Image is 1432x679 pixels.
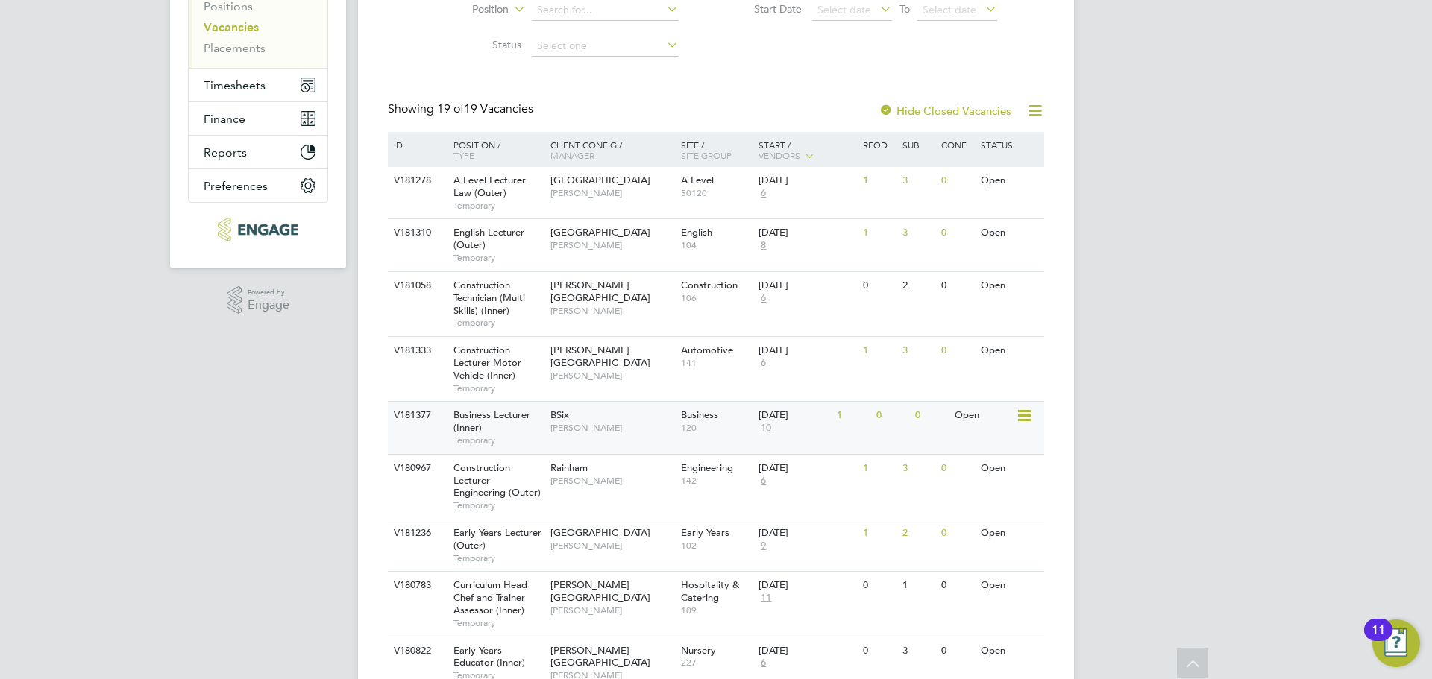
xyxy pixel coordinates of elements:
[833,402,872,429] div: 1
[859,455,898,482] div: 1
[873,402,911,429] div: 0
[938,337,976,364] div: 0
[681,540,752,552] span: 102
[899,167,938,195] div: 3
[716,2,802,16] label: Start Date
[390,402,442,429] div: V181377
[859,219,898,247] div: 1
[759,227,855,239] div: [DATE]
[390,219,442,247] div: V181310
[550,226,650,239] span: [GEOGRAPHIC_DATA]
[977,272,1042,300] div: Open
[453,252,543,264] span: Temporary
[550,174,650,186] span: [GEOGRAPHIC_DATA]
[759,422,773,435] span: 10
[453,174,526,199] span: A Level Lecturer Law (Outer)
[248,286,289,299] span: Powered by
[977,455,1042,482] div: Open
[817,3,871,16] span: Select date
[759,174,855,187] div: [DATE]
[938,455,976,482] div: 0
[390,272,442,300] div: V181058
[759,475,768,487] span: 6
[759,357,768,370] span: 6
[453,461,541,499] span: Construction Lecturer Engineering (Outer)
[550,422,673,434] span: [PERSON_NAME]
[550,239,673,251] span: [PERSON_NAME]
[550,187,673,199] span: [PERSON_NAME]
[681,461,733,474] span: Engineering
[453,200,543,212] span: Temporary
[859,272,898,300] div: 0
[189,136,327,168] button: Reports
[453,552,543,564] span: Temporary
[759,645,855,657] div: [DATE]
[453,317,543,329] span: Temporary
[248,299,289,312] span: Engage
[938,637,976,665] div: 0
[977,337,1042,364] div: Open
[437,101,533,116] span: 19 Vacancies
[218,218,298,241] img: xede-logo-retina.png
[436,38,521,51] label: Status
[899,219,938,247] div: 3
[977,219,1042,247] div: Open
[681,578,739,604] span: Hospitality & Catering
[859,519,898,547] div: 1
[453,526,541,552] span: Early Years Lecturer (Outer)
[923,3,976,16] span: Select date
[550,149,594,161] span: Manager
[550,604,673,616] span: [PERSON_NAME]
[681,475,752,487] span: 142
[951,402,1016,429] div: Open
[899,272,938,300] div: 2
[759,579,855,592] div: [DATE]
[859,637,898,665] div: 0
[681,279,738,291] span: Construction
[899,132,938,157] div: Sub
[550,305,673,317] span: [PERSON_NAME]
[681,149,732,161] span: Site Group
[938,219,976,247] div: 0
[204,179,268,193] span: Preferences
[681,292,752,304] span: 106
[859,572,898,599] div: 0
[938,272,976,300] div: 0
[390,167,442,195] div: V181278
[204,20,259,34] a: Vacancies
[189,69,327,101] button: Timesheets
[879,104,1011,118] label: Hide Closed Vacancies
[388,101,536,117] div: Showing
[899,637,938,665] div: 3
[977,519,1042,547] div: Open
[453,382,543,394] span: Temporary
[550,540,673,552] span: [PERSON_NAME]
[390,132,442,157] div: ID
[977,167,1042,195] div: Open
[977,572,1042,599] div: Open
[453,578,527,616] span: Curriculum Head Chef and Trainer Assessor (Inner)
[681,344,733,356] span: Automotive
[550,475,673,487] span: [PERSON_NAME]
[453,499,543,511] span: Temporary
[859,337,898,364] div: 1
[204,78,266,92] span: Timesheets
[204,112,245,126] span: Finance
[227,286,290,315] a: Powered byEngage
[759,409,829,422] div: [DATE]
[759,149,800,161] span: Vendors
[550,408,569,421] span: BSix
[681,604,752,616] span: 109
[759,527,855,540] div: [DATE]
[453,149,474,161] span: Type
[681,187,752,199] span: 50120
[899,337,938,364] div: 3
[938,519,976,547] div: 0
[899,519,938,547] div: 2
[899,572,938,599] div: 1
[681,239,752,251] span: 104
[442,132,547,168] div: Position /
[453,644,525,669] span: Early Years Educator (Inner)
[423,2,509,17] label: Position
[899,455,938,482] div: 3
